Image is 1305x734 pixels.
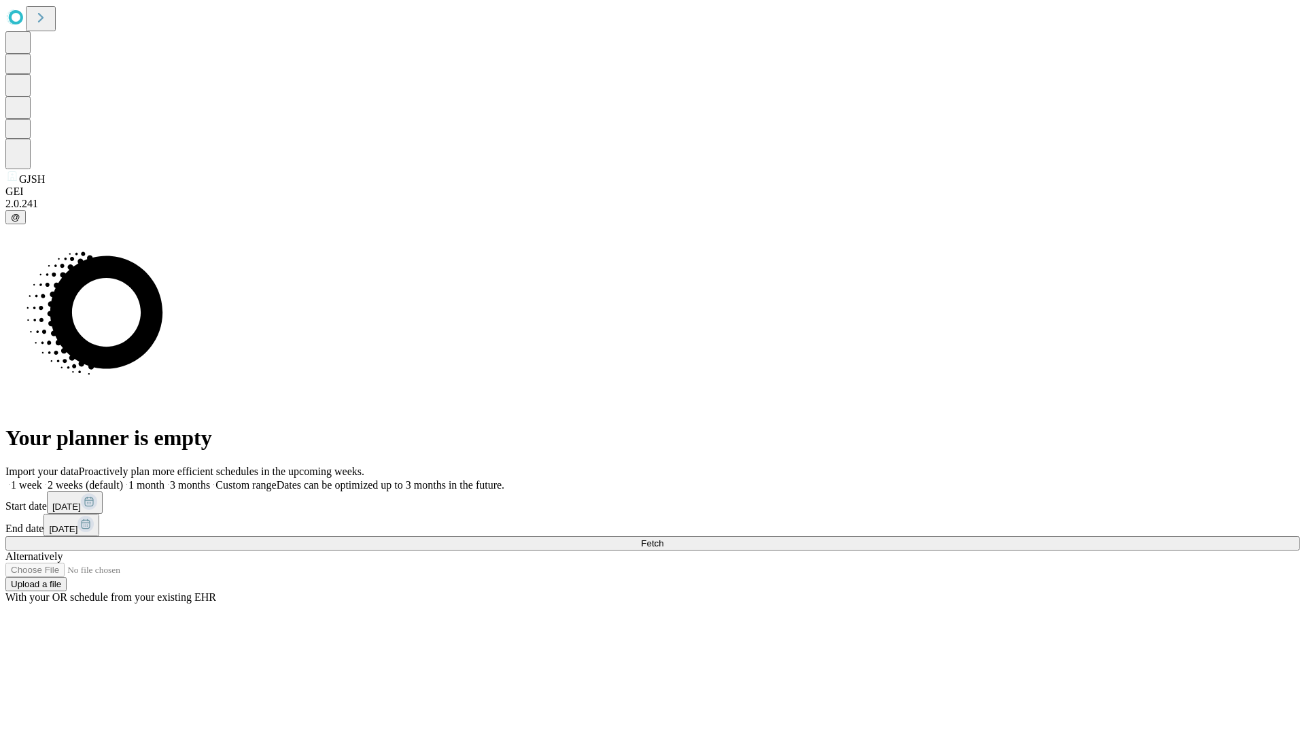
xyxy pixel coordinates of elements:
span: 3 months [170,479,210,491]
span: Fetch [641,538,663,548]
h1: Your planner is empty [5,425,1300,451]
span: With your OR schedule from your existing EHR [5,591,216,603]
div: Start date [5,491,1300,514]
span: 1 week [11,479,42,491]
span: Alternatively [5,550,63,562]
span: [DATE] [49,524,77,534]
button: [DATE] [43,514,99,536]
span: GJSH [19,173,45,185]
button: @ [5,210,26,224]
button: Upload a file [5,577,67,591]
button: [DATE] [47,491,103,514]
span: Dates can be optimized up to 3 months in the future. [277,479,504,491]
span: 2 weeks (default) [48,479,123,491]
div: End date [5,514,1300,536]
span: Custom range [215,479,276,491]
span: Proactively plan more efficient schedules in the upcoming weeks. [79,466,364,477]
span: 1 month [128,479,164,491]
span: [DATE] [52,502,81,512]
button: Fetch [5,536,1300,550]
div: GEI [5,186,1300,198]
span: @ [11,212,20,222]
div: 2.0.241 [5,198,1300,210]
span: Import your data [5,466,79,477]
